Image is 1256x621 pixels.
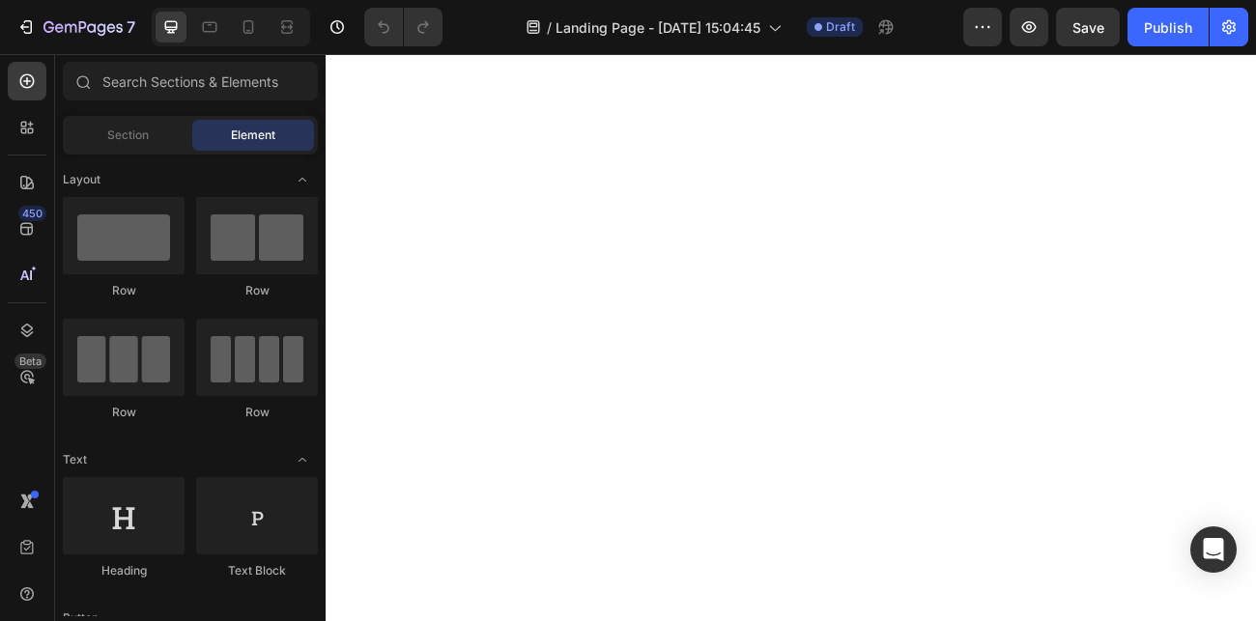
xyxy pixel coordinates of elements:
[63,62,318,100] input: Search Sections & Elements
[1056,8,1120,46] button: Save
[63,562,185,579] div: Heading
[107,127,149,144] span: Section
[556,17,760,38] span: Landing Page - [DATE] 15:04:45
[63,282,185,299] div: Row
[18,206,46,221] div: 450
[127,15,135,39] p: 7
[287,444,318,475] span: Toggle open
[63,171,100,188] span: Layout
[63,404,185,421] div: Row
[63,451,87,468] span: Text
[196,282,318,299] div: Row
[826,18,855,36] span: Draft
[1190,526,1237,573] div: Open Intercom Messenger
[196,562,318,579] div: Text Block
[1072,19,1104,36] span: Save
[287,164,318,195] span: Toggle open
[8,8,144,46] button: 7
[547,17,552,38] span: /
[196,404,318,421] div: Row
[231,127,275,144] span: Element
[326,54,1256,621] iframe: Design area
[364,8,442,46] div: Undo/Redo
[1128,8,1209,46] button: Publish
[14,353,46,369] div: Beta
[1144,17,1192,38] div: Publish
